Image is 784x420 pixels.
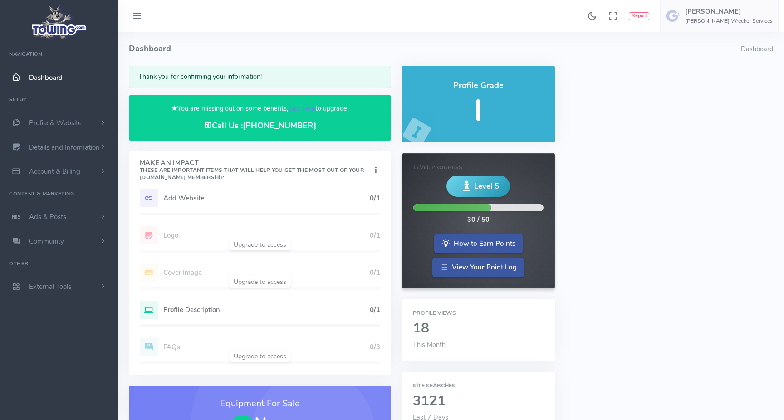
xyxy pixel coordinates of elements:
[29,282,71,291] span: External Tools
[163,306,370,313] h5: Profile Description
[666,9,681,23] img: user-image
[467,215,490,225] div: 30 / 50
[140,397,380,410] h3: Equipment For Sale
[370,306,380,313] h5: 0/1
[29,212,66,221] span: Ads & Posts
[413,95,544,127] h5: I
[413,394,544,409] h2: 3121
[474,181,499,192] span: Level 5
[288,104,315,113] a: click here
[29,167,80,176] span: Account & Billing
[140,121,380,131] h4: Call Us :
[741,44,773,54] li: Dashboard
[163,195,370,202] h5: Add Website
[29,3,90,41] img: logo
[29,73,63,82] span: Dashboard
[243,120,316,131] a: [PHONE_NUMBER]
[432,258,524,277] a: View Your Point Log
[629,12,649,20] button: Report
[413,81,544,90] h4: Profile Grade
[29,118,82,127] span: Profile & Website
[140,166,364,181] small: These are important items that will help you get the most out of your [DOMAIN_NAME] Membership
[413,310,544,316] h6: Profile Views
[29,237,64,246] span: Community
[685,18,773,24] h6: [PERSON_NAME] Wrecker Services
[140,103,380,114] p: You are missing out on some benefits, to upgrade.
[413,383,544,389] h6: Site Searches
[413,165,544,171] h6: Level Progress
[434,234,523,254] a: How to Earn Points
[129,32,741,66] h4: Dashboard
[413,340,446,349] span: This Month
[129,66,391,88] div: Thank you for confirming your information!
[140,160,371,181] h4: Make An Impact
[29,143,100,152] span: Details and Information
[413,321,544,336] h2: 18
[370,195,380,202] h5: 0/1
[685,8,773,15] h5: [PERSON_NAME]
